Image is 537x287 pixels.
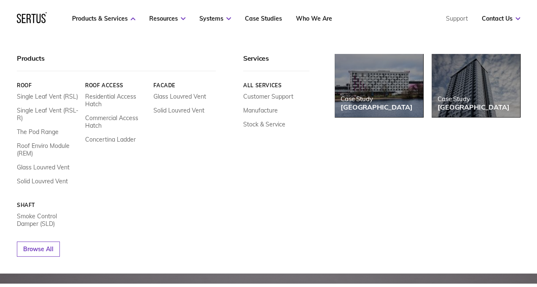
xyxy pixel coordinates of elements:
a: Single Leaf Vent (RSL-R) [17,107,79,122]
a: Manufacture [243,107,278,114]
div: Products [17,54,216,71]
a: Roof [17,82,79,89]
a: Case Studies [245,15,282,22]
a: Smoke Control Damper (SLD) [17,212,79,228]
a: Residential Access Hatch [85,93,147,108]
a: Glass Louvred Vent [17,164,70,171]
a: Glass Louvred Vent [153,93,206,100]
a: Solid Louvred Vent [153,107,204,114]
a: The Pod Range [17,128,59,136]
a: Stock & Service [243,121,285,128]
a: Products & Services [72,15,135,22]
a: Support [446,15,468,22]
a: Concertina Ladder [85,136,136,143]
a: Case Study[GEOGRAPHIC_DATA] [432,54,520,117]
a: Facade [153,82,215,89]
a: Solid Louvred Vent [17,177,68,185]
a: Roof Access [85,82,147,89]
a: Case Study[GEOGRAPHIC_DATA] [335,54,423,117]
a: Contact Us [482,15,520,22]
a: Who We Are [296,15,332,22]
a: All services [243,82,309,89]
a: Customer Support [243,93,293,100]
a: Resources [149,15,185,22]
a: Browse All [17,241,60,257]
iframe: Chat Widget [386,190,537,287]
a: Systems [199,15,231,22]
a: Single Leaf Vent (RSL) [17,93,78,100]
a: Roof Enviro Module (REM) [17,142,79,157]
a: Commercial Access Hatch [85,114,147,129]
a: Shaft [17,202,79,208]
div: [GEOGRAPHIC_DATA] [341,103,412,111]
div: Services [243,54,309,71]
div: Case Study [438,95,509,103]
div: [GEOGRAPHIC_DATA] [438,103,509,111]
div: Case Study [341,95,412,103]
